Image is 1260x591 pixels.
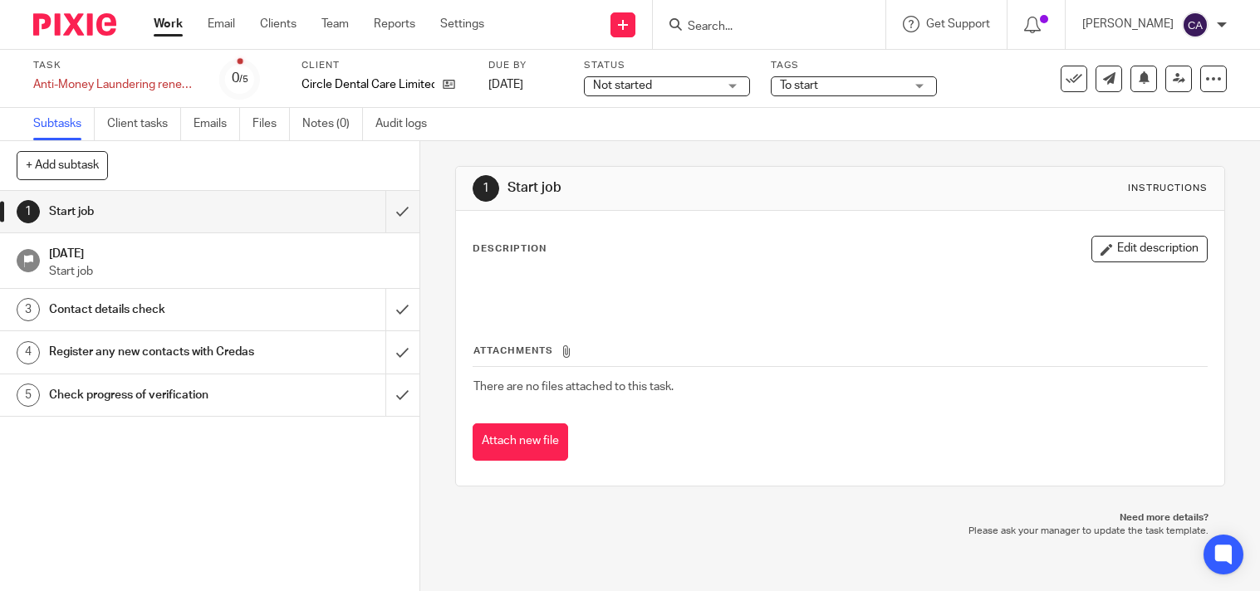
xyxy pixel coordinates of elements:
[232,69,248,88] div: 0
[593,80,652,91] span: Not started
[926,18,990,30] span: Get Support
[1091,236,1208,262] button: Edit description
[686,20,836,35] input: Search
[780,80,818,91] span: To start
[1128,182,1208,195] div: Instructions
[1182,12,1209,38] img: svg%3E
[252,108,290,140] a: Files
[302,59,468,72] label: Client
[33,108,95,140] a: Subtasks
[473,346,553,355] span: Attachments
[260,16,297,32] a: Clients
[375,108,439,140] a: Audit logs
[33,76,199,93] div: Anti-Money Laundering renewals - existing clients
[488,59,563,72] label: Due by
[49,242,403,262] h1: [DATE]
[374,16,415,32] a: Reports
[473,381,674,393] span: There are no files attached to this task.
[321,16,349,32] a: Team
[1082,16,1174,32] p: [PERSON_NAME]
[17,151,108,179] button: + Add subtask
[488,79,523,90] span: [DATE]
[473,423,568,461] button: Attach new file
[17,341,40,364] div: 4
[239,75,248,84] small: /5
[33,13,116,36] img: Pixie
[49,339,262,364] h1: Register any new contacts with Credas
[17,298,40,321] div: 3
[107,108,181,140] a: Client tasks
[771,59,937,72] label: Tags
[440,16,484,32] a: Settings
[49,199,262,224] h1: Start job
[302,76,434,93] p: Circle Dental Care Limited
[194,108,240,140] a: Emails
[17,200,40,223] div: 1
[584,59,750,72] label: Status
[49,383,262,408] h1: Check progress of verification
[208,16,235,32] a: Email
[472,525,1209,538] p: Please ask your manager to update the task template.
[17,383,40,407] div: 5
[473,242,547,256] p: Description
[507,179,875,197] h1: Start job
[472,511,1209,525] p: Need more details?
[49,263,403,280] p: Start job
[33,59,199,72] label: Task
[473,175,499,202] div: 1
[49,297,262,322] h1: Contact details check
[302,108,363,140] a: Notes (0)
[154,16,183,32] a: Work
